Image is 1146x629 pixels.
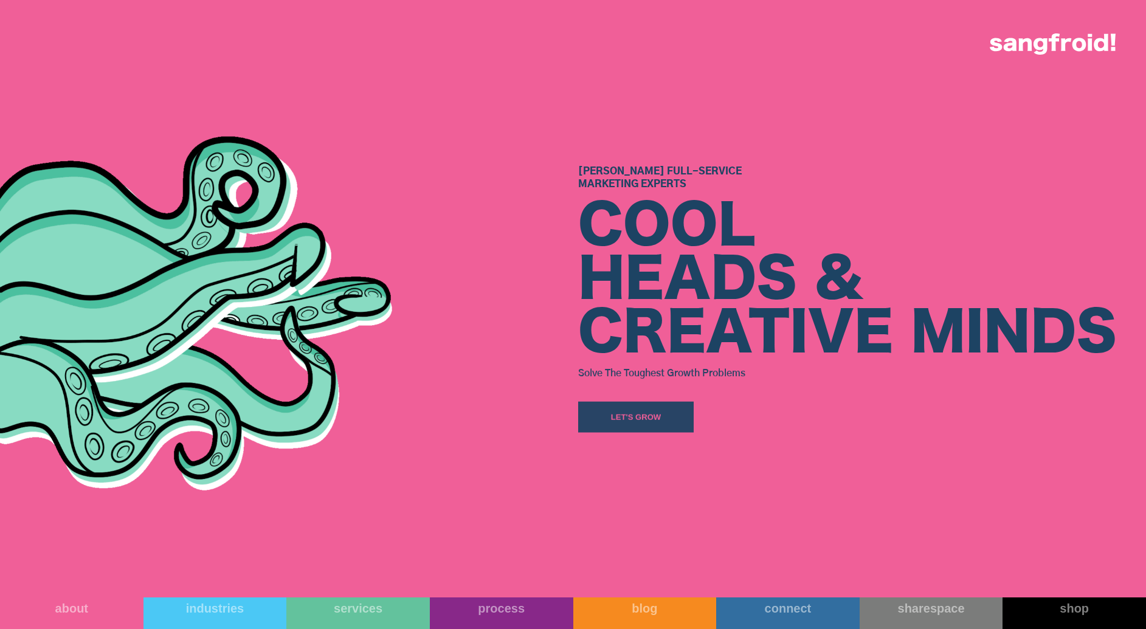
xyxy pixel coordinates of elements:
div: COOL HEADS & CREATIVE MINDS [578,201,1117,361]
div: sharespace [860,601,1003,616]
div: connect [716,601,860,616]
a: shop [1003,597,1146,629]
img: logo [990,33,1116,55]
div: shop [1003,601,1146,616]
a: blog [573,597,717,629]
a: sharespace [860,597,1003,629]
div: services [286,601,430,616]
h3: Solve The Toughest Growth Problems [578,363,1117,382]
div: blog [573,601,717,616]
div: Let's Grow [610,411,661,424]
a: services [286,597,430,629]
div: process [430,601,573,616]
a: Let's Grow [578,402,694,433]
a: industries [143,597,287,629]
a: process [430,597,573,629]
div: industries [143,601,287,616]
a: connect [716,597,860,629]
h1: [PERSON_NAME] Full-Service Marketing Experts [578,165,1117,191]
